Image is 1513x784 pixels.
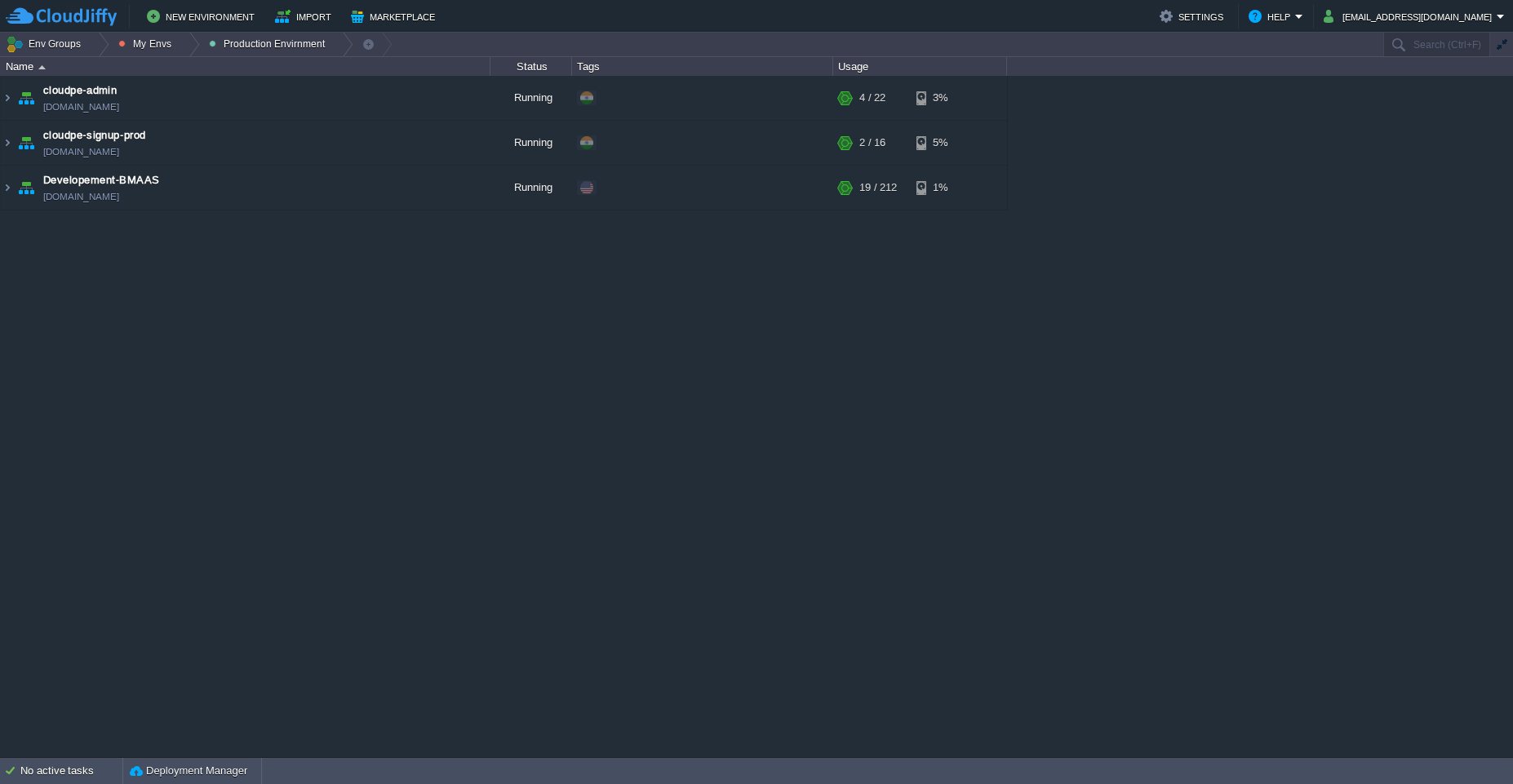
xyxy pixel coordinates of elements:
img: AMDAwAAAACH5BAEAAAAALAAAAAABAAEAAAICRAEAOw== [15,76,38,120]
img: CloudJiffy [6,7,117,27]
div: Usage [834,57,1006,76]
div: Running [490,166,572,210]
img: AMDAwAAAACH5BAEAAAAALAAAAAABAAEAAAICRAEAOw== [1,166,14,210]
button: My Envs [118,33,176,55]
button: Help [1249,7,1295,26]
div: Status [491,57,571,76]
a: [DOMAIN_NAME] [43,144,119,160]
a: [DOMAIN_NAME] [43,188,119,205]
img: AMDAwAAAACH5BAEAAAAALAAAAAABAAEAAAICRAEAOw== [1,121,14,165]
div: Running [490,76,572,120]
button: Settings [1160,7,1228,26]
button: New Environment [147,7,260,26]
div: 1% [916,166,969,210]
img: AMDAwAAAACH5BAEAAAAALAAAAAABAAEAAAICRAEAOw== [15,166,38,210]
div: 2 / 16 [859,121,885,165]
a: cloudpe-signup-prod [43,127,146,144]
div: No active tasks [20,758,122,784]
div: 3% [916,76,969,120]
iframe: chat widget [1444,719,1497,768]
a: Developement-BMAAS [43,172,160,188]
div: Tags [573,57,832,76]
div: Name [2,57,490,76]
a: [DOMAIN_NAME] [43,99,119,115]
img: AMDAwAAAACH5BAEAAAAALAAAAAABAAEAAAICRAEAOw== [1,76,14,120]
img: AMDAwAAAACH5BAEAAAAALAAAAAABAAEAAAICRAEAOw== [38,65,46,69]
button: Deployment Manager [130,763,247,779]
div: Running [490,121,572,165]
div: 19 / 212 [859,166,897,210]
button: Import [275,7,336,26]
button: Marketplace [351,7,440,26]
img: AMDAwAAAACH5BAEAAAAALAAAAAABAAEAAAICRAEAOw== [15,121,38,165]
button: Production Envirnment [209,33,331,55]
div: 5% [916,121,969,165]
button: [EMAIL_ADDRESS][DOMAIN_NAME] [1324,7,1497,26]
a: cloudpe-admin [43,82,117,99]
div: 4 / 22 [859,76,885,120]
button: Env Groups [6,33,87,55]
